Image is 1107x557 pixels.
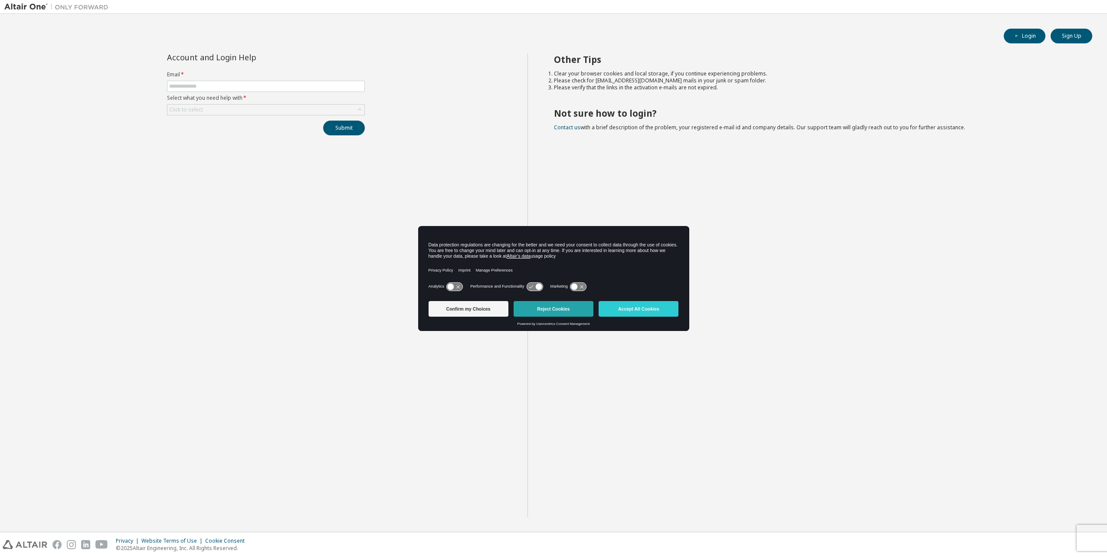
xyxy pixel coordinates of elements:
[554,124,965,131] span: with a brief description of the problem, your registered e-mail id and company details. Our suppo...
[205,537,250,544] div: Cookie Consent
[81,540,90,549] img: linkedin.svg
[4,3,113,11] img: Altair One
[167,95,365,102] label: Select what you need help with
[169,106,203,113] div: Click to select
[323,121,365,135] button: Submit
[554,77,1077,84] li: Please check for [EMAIL_ADDRESS][DOMAIN_NAME] mails in your junk or spam folder.
[1051,29,1092,43] button: Sign Up
[1004,29,1045,43] button: Login
[141,537,205,544] div: Website Terms of Use
[67,540,76,549] img: instagram.svg
[167,105,364,115] div: Click to select
[116,537,141,544] div: Privacy
[3,540,47,549] img: altair_logo.svg
[554,84,1077,91] li: Please verify that the links in the activation e-mails are not expired.
[554,108,1077,119] h2: Not sure how to login?
[554,54,1077,65] h2: Other Tips
[116,544,250,552] p: © 2025 Altair Engineering, Inc. All Rights Reserved.
[554,124,580,131] a: Contact us
[167,71,365,78] label: Email
[167,54,325,61] div: Account and Login Help
[554,70,1077,77] li: Clear your browser cookies and local storage, if you continue experiencing problems.
[52,540,62,549] img: facebook.svg
[95,540,108,549] img: youtube.svg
